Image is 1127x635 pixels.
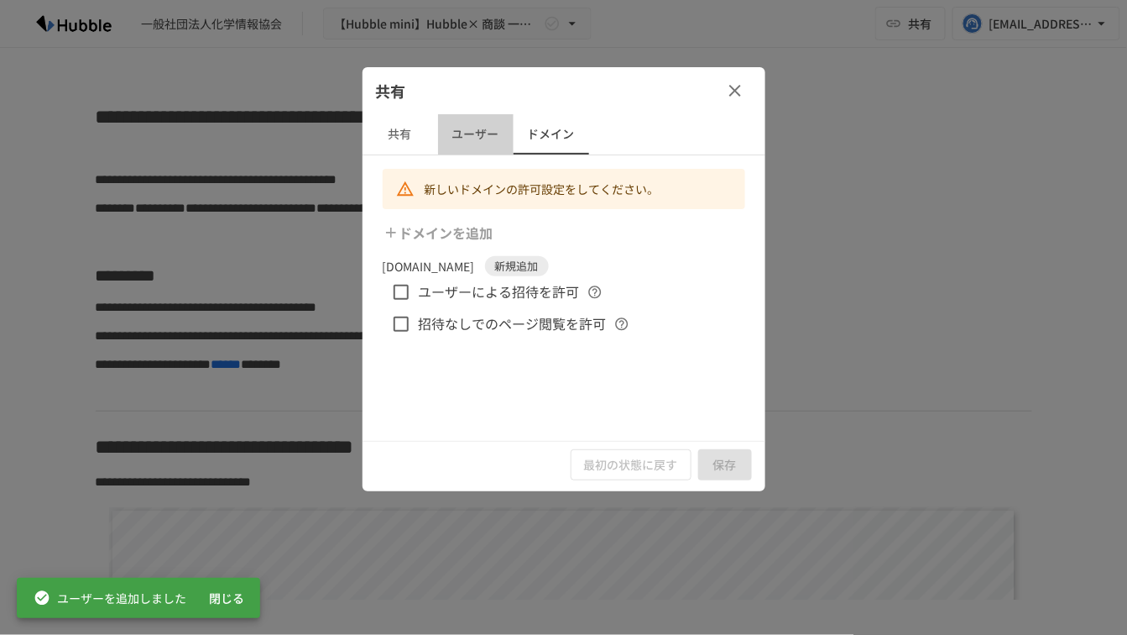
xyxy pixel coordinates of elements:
div: ユーザーを追加しました [34,583,186,613]
button: ドメイン [514,114,589,155]
button: ドメインを追加 [379,216,500,249]
button: 共有 [363,114,438,155]
span: 新規追加 [485,258,549,275]
p: [DOMAIN_NAME] [383,257,475,276]
button: ユーザー [438,114,514,155]
button: 閉じる [200,583,253,614]
div: 新しいドメインの許可設定をしてください。 [425,174,660,204]
span: 招待なしでのページ閲覧を許可 [419,313,607,335]
div: 共有 [363,67,765,114]
span: ユーザーによる招待を許可 [419,281,580,303]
